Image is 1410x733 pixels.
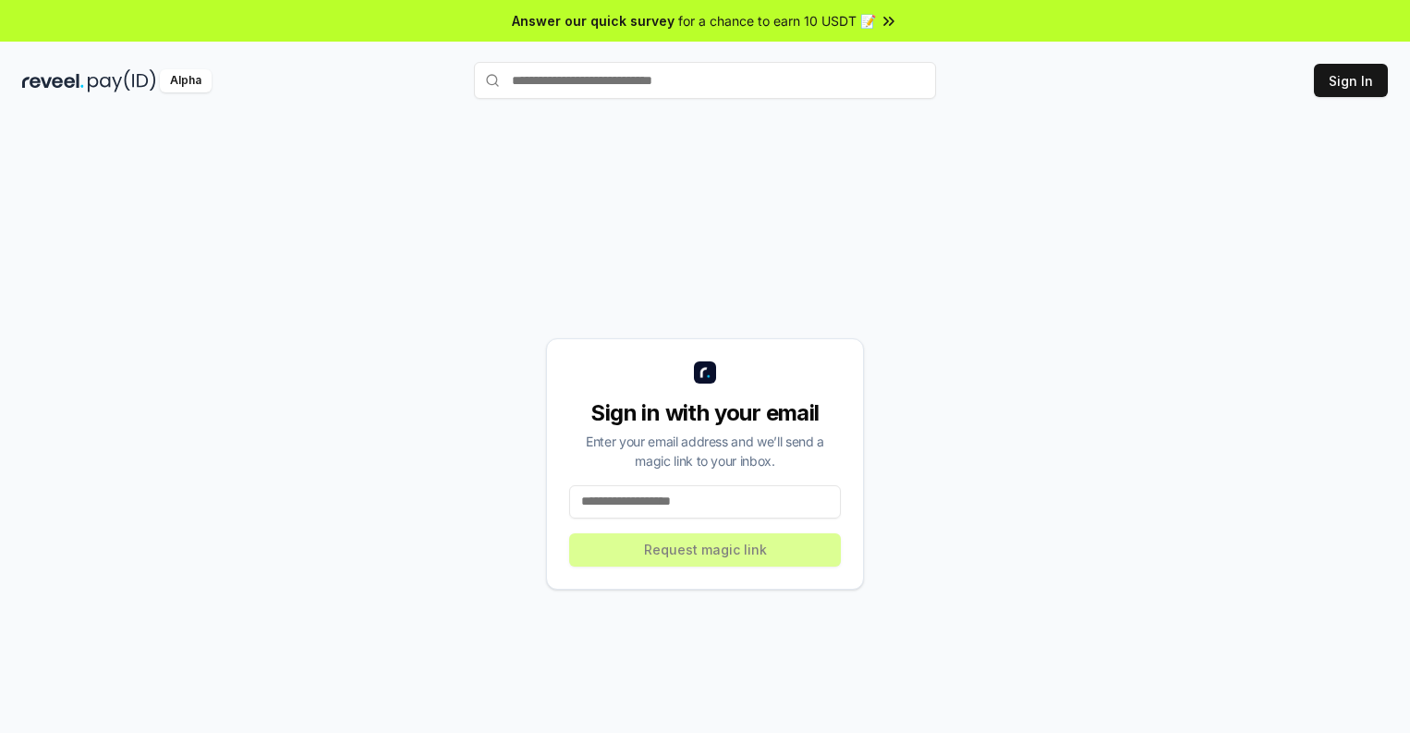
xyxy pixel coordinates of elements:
[160,69,212,92] div: Alpha
[569,432,841,470] div: Enter your email address and we’ll send a magic link to your inbox.
[88,69,156,92] img: pay_id
[569,398,841,428] div: Sign in with your email
[678,11,876,31] span: for a chance to earn 10 USDT 📝
[694,361,716,384] img: logo_small
[22,69,84,92] img: reveel_dark
[512,11,675,31] span: Answer our quick survey
[1314,64,1388,97] button: Sign In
